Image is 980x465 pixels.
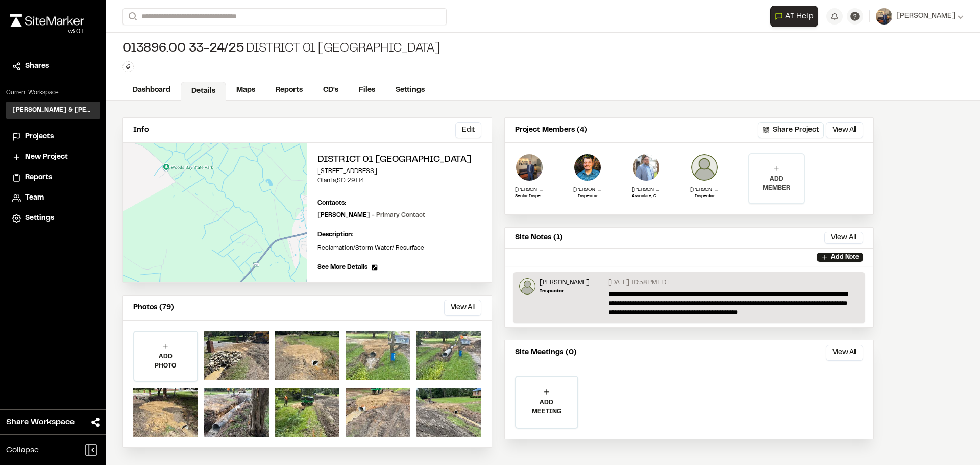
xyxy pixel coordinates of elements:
span: Shares [25,61,49,72]
span: Settings [25,213,54,224]
p: Site Notes (1) [515,232,563,243]
a: Maps [226,81,265,100]
img: User [876,8,892,25]
button: Search [122,8,141,25]
a: Dashboard [122,81,181,100]
span: AI Help [785,10,814,22]
p: ADD MEMBER [749,175,803,193]
a: New Project [12,152,94,163]
a: CD's [313,81,349,100]
button: Edit Tags [122,61,134,72]
a: Settings [385,81,435,100]
p: ADD MEETING [516,398,577,417]
p: Site Meetings (0) [515,347,577,358]
a: Team [12,192,94,204]
span: Share Workspace [6,416,75,428]
button: Open AI Assistant [770,6,818,27]
p: Senior Inspector [515,193,544,200]
img: J. Mike Simpson Jr., PE, PMP [632,153,660,182]
p: Contacts: [317,199,346,208]
div: Open AI Assistant [770,6,822,27]
a: Reports [265,81,313,100]
p: Add Note [831,253,859,262]
p: Photos (79) [133,302,174,313]
span: Team [25,192,44,204]
p: Olanta , SC 29114 [317,176,481,185]
p: Inspector [573,193,602,200]
a: Projects [12,131,94,142]
p: [PERSON_NAME] [540,278,590,287]
p: Inspector [690,193,719,200]
img: Jeb Crews [690,153,719,182]
p: Project Members (4) [515,125,587,136]
p: [PERSON_NAME] [515,186,544,193]
span: New Project [25,152,68,163]
img: David W Hyatt [515,153,544,182]
p: [PERSON_NAME] [PERSON_NAME], PE, PMP [632,186,660,193]
a: Files [349,81,385,100]
p: Inspector [540,287,590,295]
img: Phillip Harrington [573,153,602,182]
p: Associate, CEI [632,193,660,200]
button: View All [444,300,481,316]
button: View All [826,345,863,361]
span: See More Details [317,263,367,272]
button: View All [826,122,863,138]
button: [PERSON_NAME] [876,8,964,25]
p: Current Workspace [6,88,100,97]
button: Edit [455,122,481,138]
a: Details [181,82,226,101]
span: Reports [25,172,52,183]
h2: District 01 [GEOGRAPHIC_DATA] [317,153,481,167]
button: Share Project [758,122,824,138]
button: View All [824,232,863,244]
p: Description: [317,230,481,239]
span: Collapse [6,444,39,456]
a: Settings [12,213,94,224]
p: [PERSON_NAME] [690,186,719,193]
div: District 01 [GEOGRAPHIC_DATA] [122,41,440,57]
h3: [PERSON_NAME] & [PERSON_NAME] Inc. [12,106,94,115]
p: [DATE] 10:58 PM EDT [608,278,670,287]
span: 013896.00 33-24/25 [122,41,244,57]
p: ADD PHOTO [134,352,197,371]
span: [PERSON_NAME] [896,11,955,22]
span: - Primary Contact [372,213,425,218]
p: [STREET_ADDRESS] [317,167,481,176]
img: Jeb Crews [519,278,535,295]
a: Shares [12,61,94,72]
img: rebrand.png [10,14,84,27]
p: Reclamation/Storm Water/ Resurface [317,243,481,253]
a: Reports [12,172,94,183]
p: [PERSON_NAME] [573,186,602,193]
p: [PERSON_NAME] [317,211,425,220]
div: Oh geez...please don't... [10,27,84,36]
span: Projects [25,131,54,142]
p: Info [133,125,149,136]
